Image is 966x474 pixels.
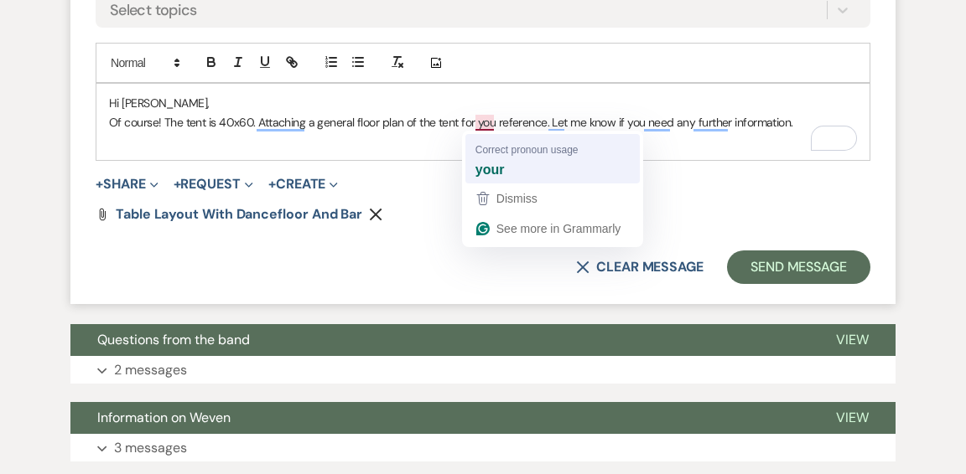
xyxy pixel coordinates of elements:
button: Share [96,178,158,191]
button: Clear message [576,260,704,274]
span: Information on Weven [97,409,231,426]
p: 3 messages [114,437,187,459]
span: + [268,178,276,191]
button: Information on Weven [70,402,809,434]
p: Of course! The tent is 40x60. Attaching a general floor plan of the tent for you reference. Let m... [109,113,857,131]
button: Create [268,178,338,191]
span: + [174,178,181,191]
div: To enrich screen reader interactions, please activate Accessibility in Grammarly extension settings [96,84,870,160]
span: Questions from the band [97,331,250,348]
button: View [809,324,896,356]
button: Questions from the band [70,324,809,356]
span: + [96,178,103,191]
span: View [836,409,869,426]
p: 2 messages [114,359,187,381]
span: View [836,331,869,348]
button: Request [174,178,253,191]
button: View [809,402,896,434]
p: Hi [PERSON_NAME], [109,94,857,112]
a: Table Layout with Dancefloor and Bar [116,208,362,221]
button: Send Message [727,250,870,284]
span: Table Layout with Dancefloor and Bar [116,205,362,223]
button: 2 messages [70,356,896,384]
button: 3 messages [70,434,896,462]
